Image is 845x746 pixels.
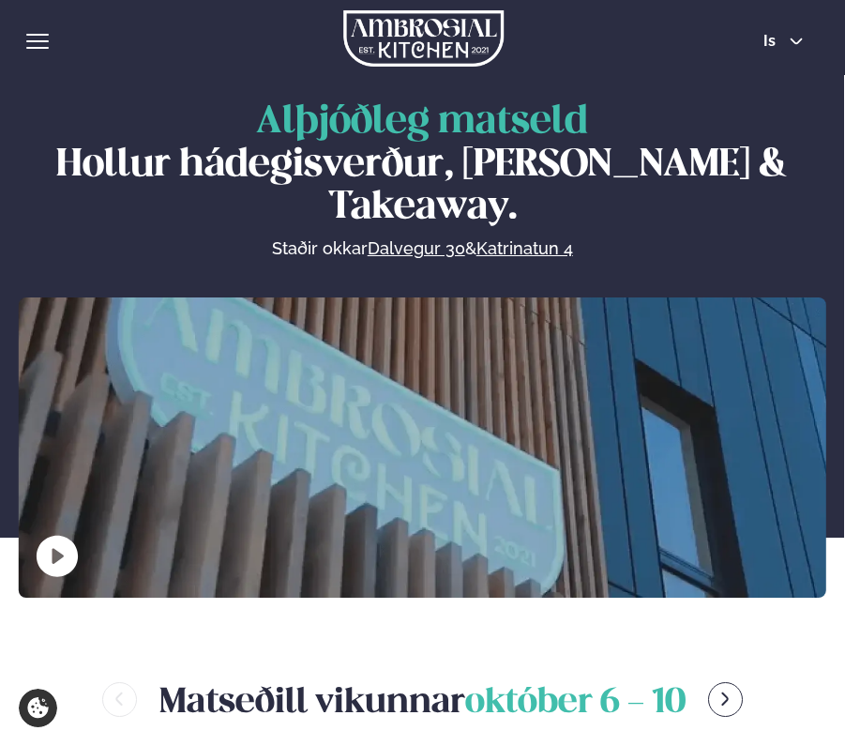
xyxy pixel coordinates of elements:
[256,104,588,141] span: Alþjóðleg matseld
[763,34,781,49] span: is
[159,673,686,726] h2: Matseðill vikunnar
[26,30,49,53] button: hamburger
[368,237,465,260] a: Dalvegur 30
[748,34,819,49] button: is
[465,687,686,720] span: október 6 - 10
[102,682,137,717] button: menu-btn-left
[68,237,777,260] p: Staðir okkar &
[343,10,504,67] img: logo
[476,237,573,260] a: Katrinatun 4
[708,682,743,717] button: menu-btn-right
[19,689,57,727] a: Cookie settings
[38,101,807,230] h1: Hollur hádegisverður, [PERSON_NAME] & Takeaway.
